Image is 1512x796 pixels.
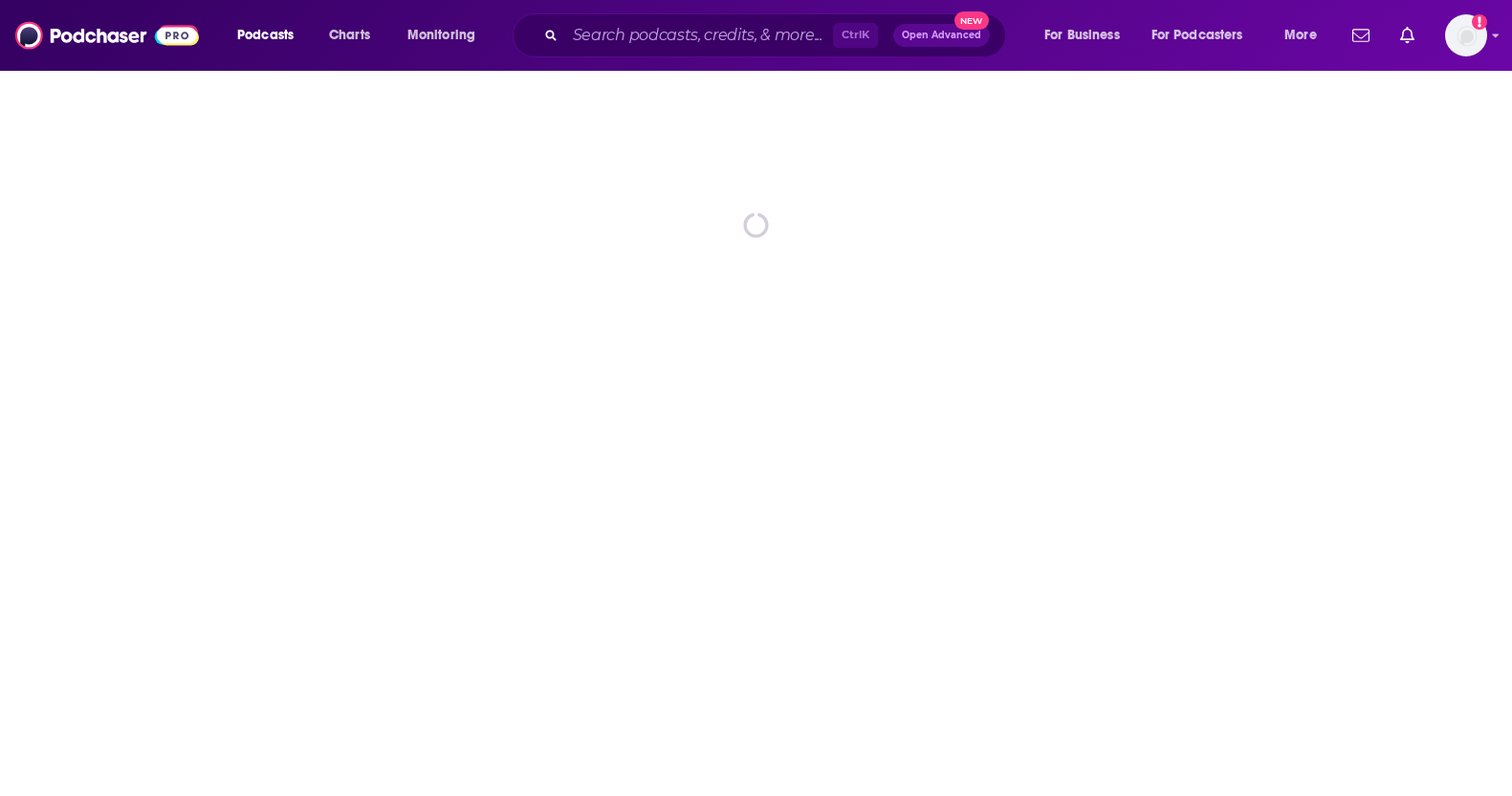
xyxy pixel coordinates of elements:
[329,22,370,49] span: Charts
[1284,22,1317,49] span: More
[1472,14,1487,30] svg: Add a profile image
[1031,20,1144,51] button: open menu
[531,13,1024,57] div: Search podcasts, credits, & more...
[1044,22,1120,49] span: For Business
[1392,19,1422,52] a: Show notifications dropdown
[1445,14,1487,56] span: Logged in as nshort92
[565,20,833,51] input: Search podcasts, credits, & more...
[954,11,989,30] span: New
[1445,14,1487,56] img: User Profile
[237,22,294,49] span: Podcasts
[224,20,318,51] button: open menu
[1139,20,1271,51] button: open menu
[1445,14,1487,56] button: Show profile menu
[1345,19,1377,52] a: Show notifications dropdown
[407,22,475,49] span: Monitoring
[394,20,500,51] button: open menu
[1151,22,1243,49] span: For Podcasters
[1271,20,1341,51] button: open menu
[15,17,199,54] img: Podchaser - Follow, Share and Rate Podcasts
[317,20,382,51] a: Charts
[902,31,981,40] span: Open Advanced
[893,24,990,47] button: Open AdvancedNew
[833,23,878,48] span: Ctrl K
